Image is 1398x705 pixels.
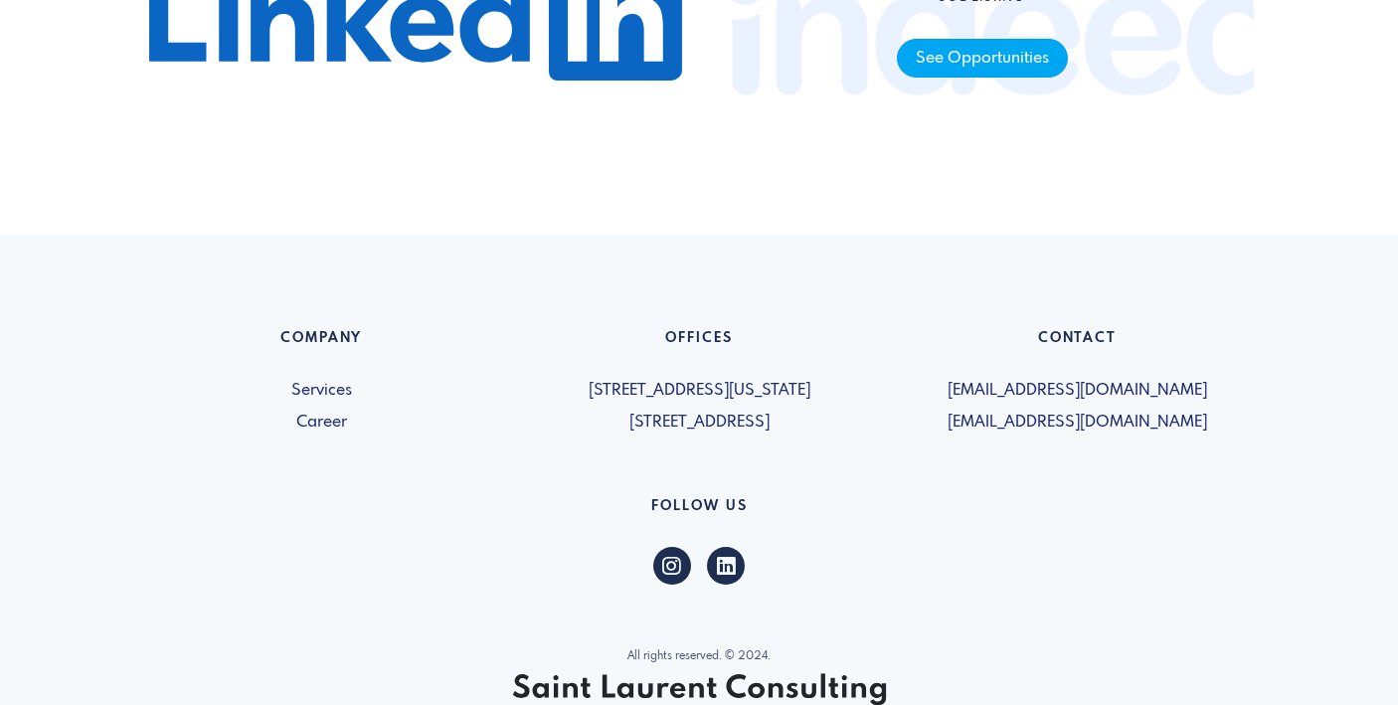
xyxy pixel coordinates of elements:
span: See Opportunities [897,39,1067,78]
p: All rights reserved. © 2024. [144,648,1254,665]
span: [EMAIL_ADDRESS][DOMAIN_NAME] [900,411,1254,435]
h6: Contact [900,330,1254,355]
span: [STREET_ADDRESS][US_STATE] [522,379,876,403]
a: Career [144,411,498,435]
h6: Company [144,330,498,355]
span: [EMAIL_ADDRESS][DOMAIN_NAME] [900,379,1254,403]
h6: Follow US [144,498,1254,523]
a: Services [144,379,498,403]
h6: Offices [522,330,876,355]
span: [STREET_ADDRESS] [522,411,876,435]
